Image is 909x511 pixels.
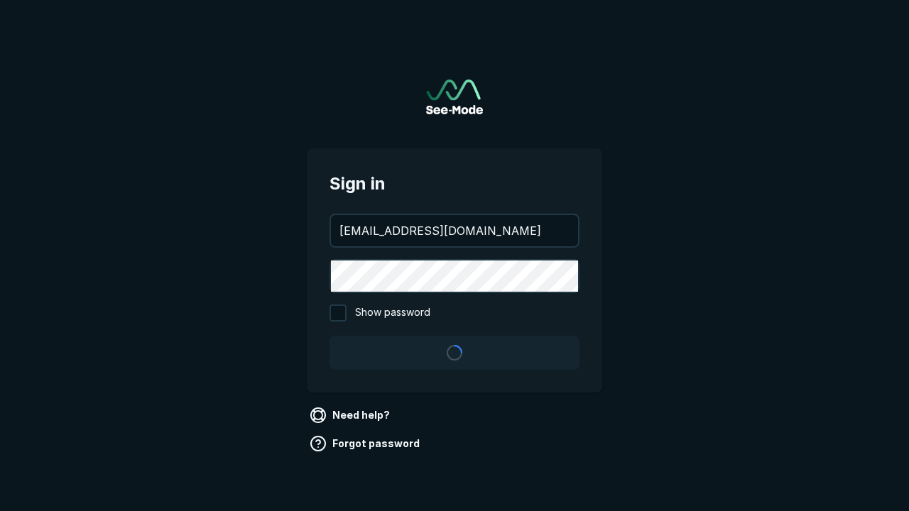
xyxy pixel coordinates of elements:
input: your@email.com [331,215,578,246]
span: Sign in [330,171,579,197]
a: Need help? [307,404,396,427]
a: Go to sign in [426,79,483,114]
span: Show password [355,304,430,322]
a: Forgot password [307,432,425,455]
img: See-Mode Logo [426,79,483,114]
